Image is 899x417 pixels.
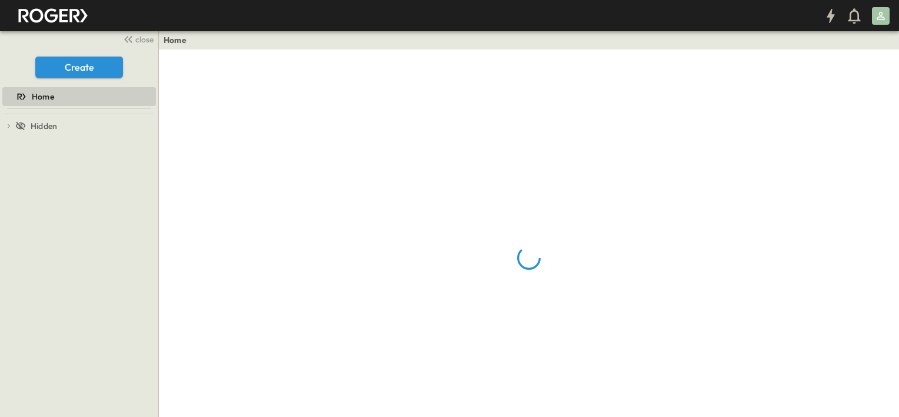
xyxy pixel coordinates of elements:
button: close [118,31,156,47]
nav: breadcrumbs [164,34,194,46]
a: Home [164,34,187,46]
span: Hidden [31,120,57,132]
span: close [135,34,154,45]
button: Create [35,57,123,78]
span: Home [32,91,54,102]
a: Home [2,88,154,105]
